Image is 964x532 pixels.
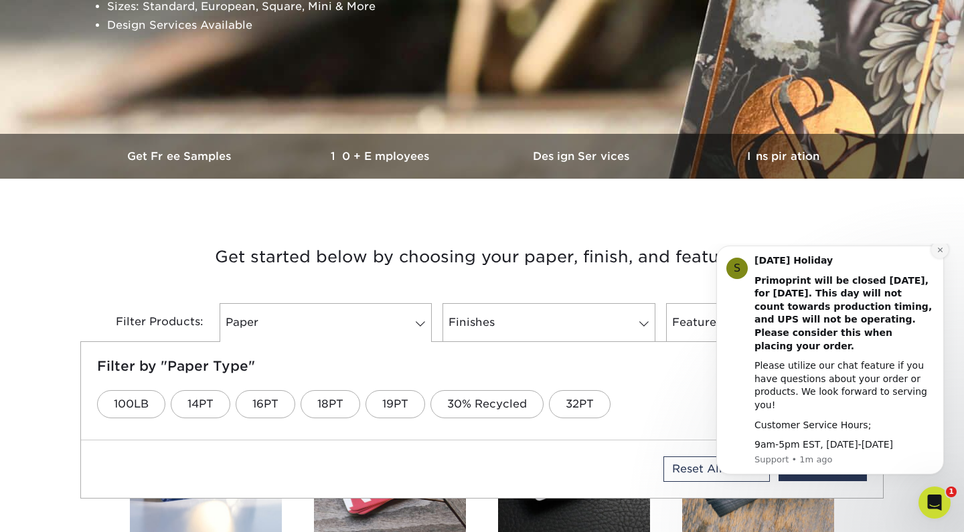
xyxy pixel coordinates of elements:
a: 16PT [236,390,295,418]
a: Finishes [443,303,655,342]
span: 1 [946,486,957,497]
h5: Filter by "Paper Type" [97,358,867,374]
h3: Get started below by choosing your paper, finish, and features: [90,227,874,287]
a: Features [666,303,878,342]
a: 19PT [366,390,425,418]
iframe: Intercom notifications message [696,244,964,496]
a: 18PT [301,390,360,418]
h3: Inspiration [683,150,884,163]
a: 10+ Employees [281,134,482,179]
a: 14PT [171,390,230,418]
a: Design Services [482,134,683,179]
iframe: Google Customer Reviews [3,491,114,527]
a: 32PT [549,390,611,418]
a: Inspiration [683,134,884,179]
li: Design Services Available [107,16,880,35]
h3: Get Free Samples [80,150,281,163]
div: Filter Products: [80,303,214,342]
a: Reset All Filters [663,456,770,482]
h3: 10+ Employees [281,150,482,163]
a: 100LB [97,390,165,418]
h3: Design Services [482,150,683,163]
a: 30% Recycled [430,390,544,418]
a: Get Free Samples [80,134,281,179]
a: Paper [220,303,432,342]
iframe: Intercom live chat [918,486,951,519]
